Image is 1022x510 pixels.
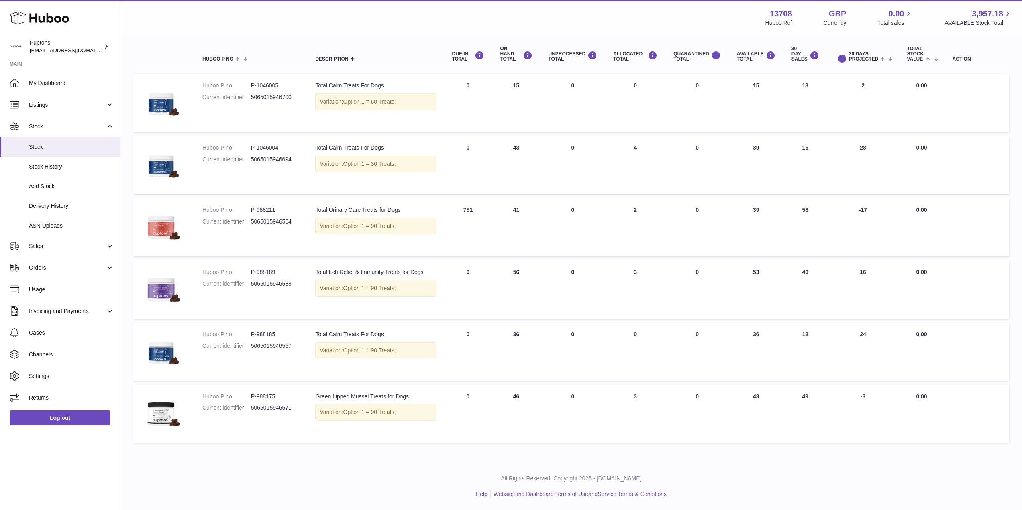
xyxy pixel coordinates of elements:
dd: 5065015946588 [251,280,300,288]
td: 2 [605,198,665,256]
td: 15 [729,74,783,132]
div: Total Urinary Care Treats for Dogs [315,206,436,214]
img: product image [141,82,182,122]
td: 15 [492,74,541,132]
td: 0 [444,136,492,194]
span: Option 1 = 90 Treats; [343,347,396,354]
span: Sales [29,242,106,250]
span: 0.00 [916,82,927,89]
div: AVAILABLE Total [737,51,775,62]
td: 15 [783,136,827,194]
span: 0.00 [916,269,927,275]
dd: 5065015946700 [251,93,300,101]
span: Listings [29,101,106,109]
div: Action [953,57,1001,62]
td: 2 [827,74,899,132]
span: Channels [29,351,114,358]
td: 0 [541,385,606,443]
td: 0 [444,323,492,381]
img: hello@puptons.com [10,41,22,53]
div: 30 DAY SALES [791,46,819,62]
div: Total Calm Treats For Dogs [315,82,436,89]
span: Option 1 = 90 Treats; [343,285,396,291]
dt: Current identifier [202,156,251,163]
dt: Huboo P no [202,82,251,89]
td: 0 [541,198,606,256]
dt: Current identifier [202,93,251,101]
td: 56 [492,260,541,319]
td: 0 [541,136,606,194]
span: ASN Uploads [29,222,114,230]
td: 12 [783,323,827,381]
div: Total Calm Treats For Dogs [315,144,436,152]
dd: P-988175 [251,393,300,400]
td: 58 [783,198,827,256]
span: Stock History [29,163,114,171]
td: 53 [729,260,783,319]
div: Variation: [315,342,436,359]
span: 0 [696,269,699,275]
strong: 13708 [770,8,792,19]
dt: Current identifier [202,218,251,226]
dd: 5065015946564 [251,218,300,226]
td: 36 [492,323,541,381]
a: Log out [10,410,110,425]
td: 0 [605,323,665,381]
dd: P-988189 [251,268,300,276]
span: Option 1 = 90 Treats; [343,409,396,415]
img: product image [141,206,182,246]
img: product image [141,393,182,433]
span: 0 [696,144,699,151]
dt: Huboo P no [202,268,251,276]
dd: 5065015946571 [251,404,300,412]
td: 0 [541,323,606,381]
span: Cases [29,329,114,337]
img: product image [141,268,182,309]
li: and [491,490,667,498]
div: Variation: [315,218,436,234]
td: 0 [541,74,606,132]
a: 3,957.18 AVAILABLE Stock Total [944,8,1012,27]
td: -3 [827,385,899,443]
span: Total sales [877,19,913,27]
div: QUARANTINED Total [673,51,721,62]
span: 0.00 [916,144,927,151]
td: 3 [605,260,665,319]
a: Service Terms & Conditions [598,491,667,497]
span: 0 [696,393,699,400]
td: 0 [541,260,606,319]
td: 40 [783,260,827,319]
td: 36 [729,323,783,381]
span: My Dashboard [29,79,114,87]
div: Variation: [315,280,436,297]
div: Huboo Ref [765,19,792,27]
dd: P-1046004 [251,144,300,152]
div: Variation: [315,93,436,110]
td: 43 [729,385,783,443]
td: 0 [444,74,492,132]
span: Settings [29,372,114,380]
span: Orders [29,264,106,272]
span: Huboo P no [202,57,233,62]
td: 39 [729,136,783,194]
span: [EMAIL_ADDRESS][DOMAIN_NAME] [30,47,118,53]
p: All Rights Reserved. Copyright 2025 - [DOMAIN_NAME] [127,475,1016,482]
div: DUE IN TOTAL [452,51,484,62]
div: Variation: [315,404,436,421]
span: Invoicing and Payments [29,307,106,315]
td: 4 [605,136,665,194]
td: 41 [492,198,541,256]
a: Website and Dashboard Terms of Use [494,491,588,497]
div: Total Itch Relief & Immunity Treats for Dogs [315,268,436,276]
dt: Huboo P no [202,393,251,400]
dt: Huboo P no [202,144,251,152]
div: ALLOCATED Total [613,51,657,62]
dd: 5065015946694 [251,156,300,163]
img: product image [141,331,182,371]
dt: Current identifier [202,342,251,350]
dt: Current identifier [202,404,251,412]
img: product image [141,144,182,184]
span: 0 [696,82,699,89]
span: 0 [696,207,699,213]
span: Option 1 = 30 Treats; [343,161,396,167]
